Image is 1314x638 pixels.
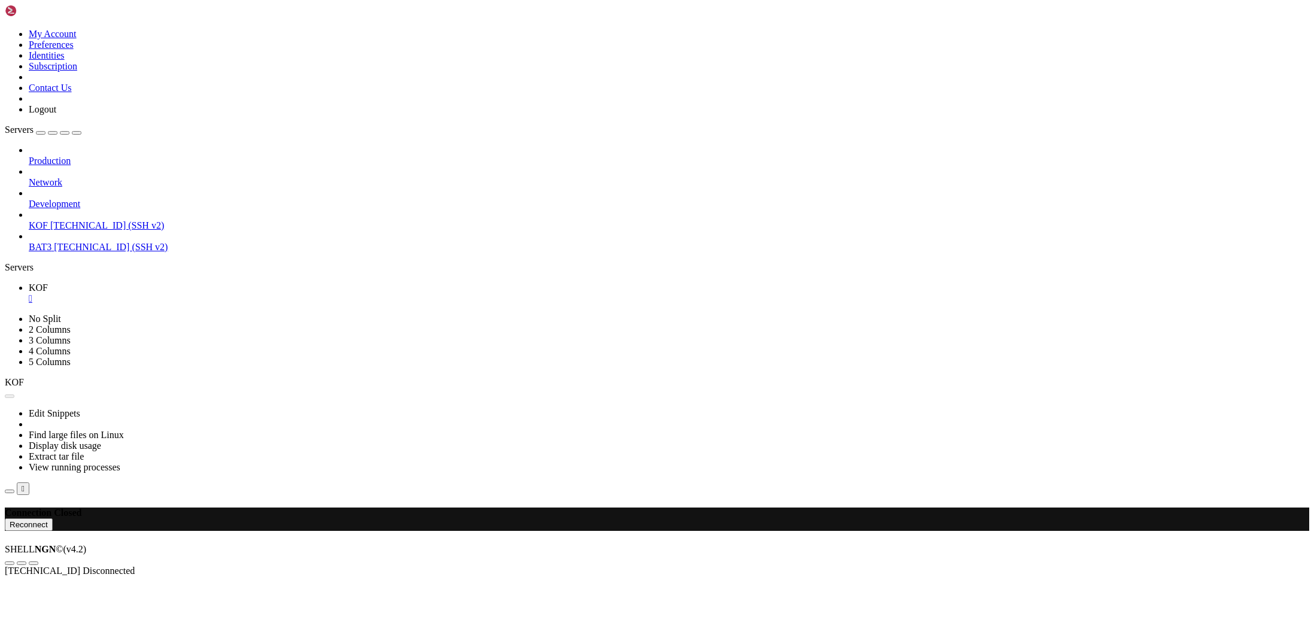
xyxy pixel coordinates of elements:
li: Development [29,188,1309,209]
span: KOF [29,282,48,293]
span: [TECHNICAL_ID] (SSH v2) [50,220,164,230]
a: My Account [29,29,77,39]
a: 3 Columns [29,335,71,345]
span: KOF [29,220,48,230]
a: View running processes [29,462,120,472]
a: Subscription [29,61,77,71]
a: Development [29,199,1309,209]
li: Production [29,145,1309,166]
button:  [17,482,29,495]
a: Edit Snippets [29,408,80,418]
a:  [29,293,1309,304]
a: Production [29,156,1309,166]
span: Development [29,199,80,209]
a: Network [29,177,1309,188]
a: 4 Columns [29,346,71,356]
span: BAT3 [29,242,51,252]
span: [TECHNICAL_ID] (SSH v2) [54,242,168,252]
a: Display disk usage [29,440,101,451]
a: No Split [29,314,61,324]
a: KOF [TECHNICAL_ID] (SSH v2) [29,220,1309,231]
span: Production [29,156,71,166]
a: Contact Us [29,83,72,93]
a: Extract tar file [29,451,84,461]
img: Shellngn [5,5,74,17]
a: Find large files on Linux [29,430,124,440]
a: BAT3 [TECHNICAL_ID] (SSH v2) [29,242,1309,253]
div:  [22,484,25,493]
a: KOF [29,282,1309,304]
a: Logout [29,104,56,114]
li: KOF [TECHNICAL_ID] (SSH v2) [29,209,1309,231]
span: KOF [5,377,24,387]
span: Network [29,177,62,187]
a: Servers [5,124,81,135]
li: Network [29,166,1309,188]
div: Servers [5,262,1309,273]
li: BAT3 [TECHNICAL_ID] (SSH v2) [29,231,1309,253]
a: Preferences [29,40,74,50]
a: Identities [29,50,65,60]
a: 5 Columns [29,357,71,367]
a: 2 Columns [29,324,71,335]
span: Servers [5,124,34,135]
